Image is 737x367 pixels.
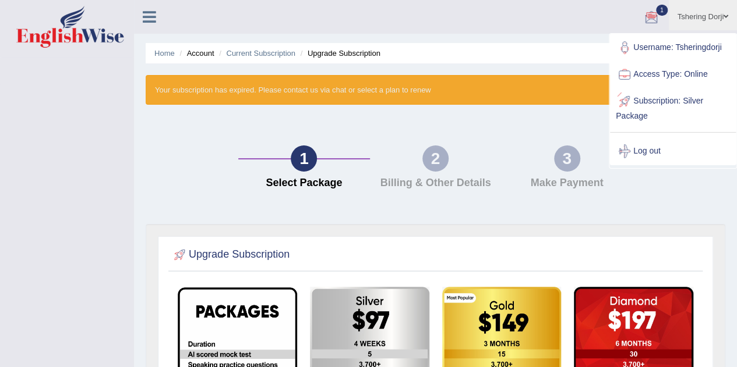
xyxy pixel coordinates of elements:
h2: Upgrade Subscription [171,246,290,263]
a: Subscription: Silver Package [610,88,736,127]
a: Current Subscription [226,49,295,58]
h4: Billing & Other Details [376,177,496,189]
div: 2 [422,145,449,172]
h4: Select Package [244,177,364,189]
span: 1 [656,5,668,16]
li: Upgrade Subscription [298,48,380,59]
div: 1 [291,145,317,172]
a: Access Type: Online [610,61,736,88]
div: 3 [554,145,580,172]
div: Your subscription has expired. Please contact us via chat or select a plan to renew [146,75,725,105]
li: Account [177,48,214,59]
a: Home [154,49,175,58]
a: Username: Tsheringdorji [610,34,736,61]
h4: Make Payment [507,177,627,189]
a: Log out [610,138,736,165]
